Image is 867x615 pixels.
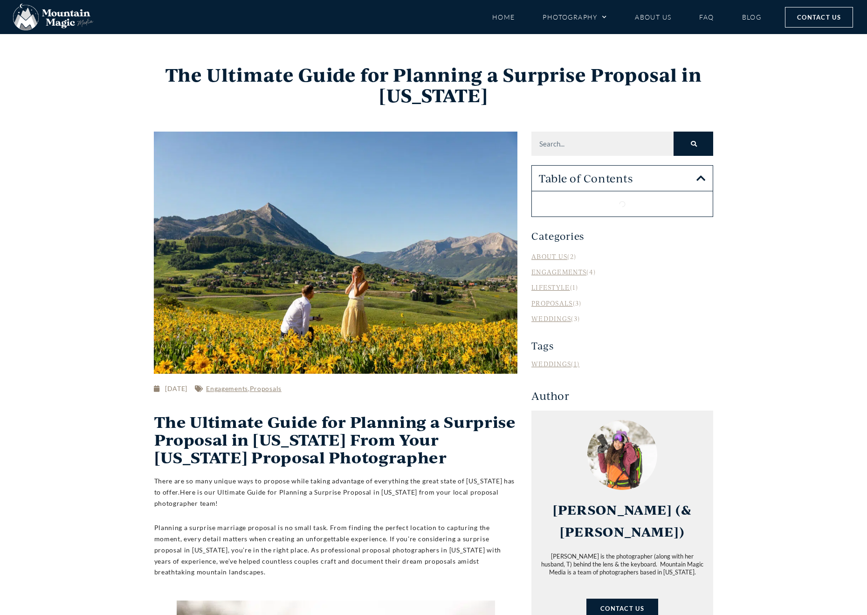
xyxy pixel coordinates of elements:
li: (3) [531,311,713,326]
button: Search [674,132,713,156]
h5: Tags [531,340,713,351]
h3: [PERSON_NAME] (& [PERSON_NAME]) [541,499,704,543]
img: field of yellow sunflowers mountain surprise proposal wildflower capital wildflowers festival Cre... [154,132,517,374]
span: (1) [571,360,579,368]
a: Proposals [531,299,573,307]
div: Close table of contents [696,173,706,183]
h2: The Ultimate Guide for Planning a Surprise Proposal in [US_STATE] From Your [US_STATE] Proposal P... [154,413,517,466]
span: Contact Us [797,12,841,22]
input: Search... [531,132,674,156]
a: About Us [635,9,671,25]
a: Contact Us [785,7,853,28]
h3: Author [531,390,713,401]
a: Blog [742,9,762,25]
a: Lifestyle [531,283,570,291]
a: Proposals [250,384,282,392]
nav: Menu [492,9,762,25]
h5: Categories [531,230,713,241]
li: (4) [531,264,713,280]
span: There are so many unique ways to propose while taking advantage of everything the great state of ... [154,477,515,496]
h1: The Ultimate Guide for Planning a Surprise Proposal in [US_STATE] [154,64,713,106]
a: Home [492,9,515,25]
a: Weddings [531,314,571,322]
a: weddings (1 item) [531,360,579,368]
li: (1) [531,280,713,295]
a: FAQ [699,9,714,25]
a: Engagements [531,268,586,276]
img: Woman smiling holding camera, one hand touching ski goggles, wearing backpack and bright orange a... [587,420,657,490]
span: Planning a surprise marriage proposal is no small task. From finding the perfect location to capt... [154,524,502,576]
time: [DATE] [165,384,187,392]
h3: Table of Contents [539,173,696,184]
a: About US [531,252,567,260]
p: [PERSON_NAME] is the photographer (along with her husband, T) behind the lens & the keyboard. Mou... [541,552,704,576]
span: Contact Us [600,603,644,614]
a: Photography [543,9,607,25]
a: Engagements [206,384,248,392]
p: Here is our Ultimate Guide for Planning a Surprise Proposal in [US_STATE] from your local proposa... [154,475,517,509]
span: , [206,384,282,392]
img: Mountain Magic Media photography logo Crested Butte Photographer [13,4,93,31]
li: (3) [531,295,713,311]
li: (2) [531,249,713,264]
